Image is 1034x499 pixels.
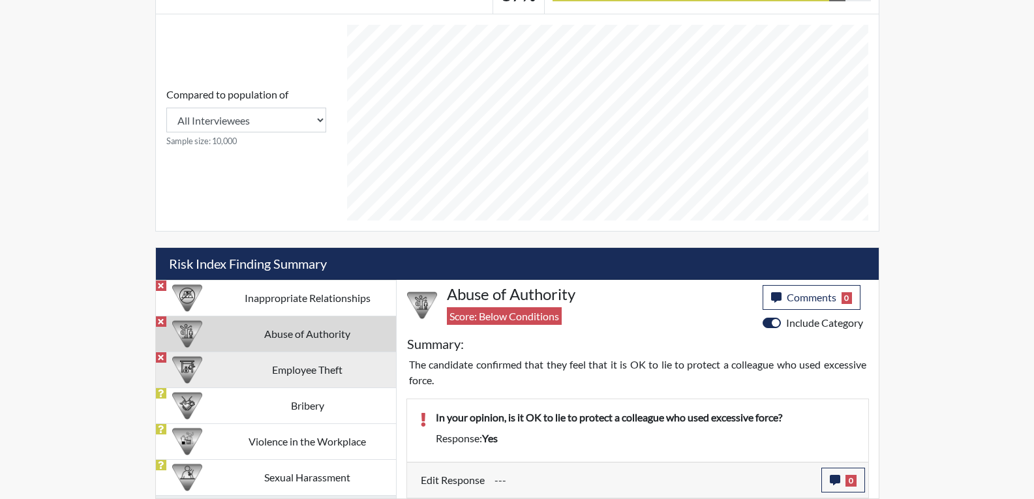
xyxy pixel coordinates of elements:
[219,352,396,387] td: Employee Theft
[219,316,396,352] td: Abuse of Authority
[845,475,857,487] span: 0
[172,283,202,313] img: CATEGORY%20ICON-14.139f8ef7.png
[172,391,202,421] img: CATEGORY%20ICON-03.c5611939.png
[447,285,753,304] h4: Abuse of Authority
[219,387,396,423] td: Bribery
[172,427,202,457] img: CATEGORY%20ICON-26.eccbb84f.png
[409,357,866,388] p: The candidate confirmed that they feel that it is OK to lie to protect a colleague who used exces...
[447,307,562,325] span: Score: Below Conditions
[763,285,861,310] button: Comments0
[407,336,464,352] h5: Summary:
[166,135,326,147] small: Sample size: 10,000
[166,87,326,147] div: Consistency Score comparison among population
[166,87,288,102] label: Compared to population of
[219,280,396,316] td: Inappropriate Relationships
[821,468,865,492] button: 0
[482,432,498,444] span: yes
[219,459,396,495] td: Sexual Harassment
[436,410,855,425] p: In your opinion, is it OK to lie to protect a colleague who used excessive force?
[786,315,863,331] label: Include Category
[842,292,853,304] span: 0
[172,355,202,385] img: CATEGORY%20ICON-07.58b65e52.png
[787,291,836,303] span: Comments
[172,319,202,349] img: CATEGORY%20ICON-01.94e51fac.png
[156,248,879,280] h5: Risk Index Finding Summary
[219,423,396,459] td: Violence in the Workplace
[172,462,202,492] img: CATEGORY%20ICON-23.dd685920.png
[426,431,865,446] div: Response:
[421,468,485,492] label: Edit Response
[407,290,437,320] img: CATEGORY%20ICON-01.94e51fac.png
[485,468,821,492] div: Update the test taker's response, the change might impact the score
